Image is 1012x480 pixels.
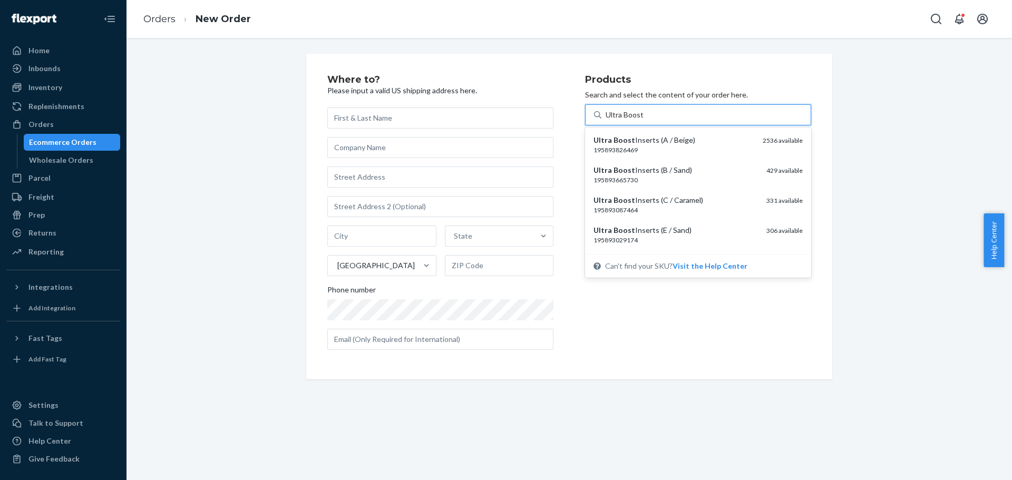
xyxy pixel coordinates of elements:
[12,14,56,24] img: Flexport logo
[135,4,259,35] ol: breadcrumbs
[337,260,415,271] div: [GEOGRAPHIC_DATA]
[24,134,121,151] a: Ecommerce Orders
[6,397,120,414] a: Settings
[614,165,635,174] em: Boost
[327,75,553,85] h2: Where to?
[593,165,612,174] em: Ultra
[29,137,96,148] div: Ecommerce Orders
[614,226,635,234] em: Boost
[593,236,758,244] div: 195893029174
[766,166,803,174] span: 429 available
[593,195,612,204] em: Ultra
[445,255,554,276] input: ZIP Code
[28,247,64,257] div: Reporting
[593,225,758,236] div: Inserts (E / Sand)
[6,224,120,241] a: Returns
[972,8,993,30] button: Open account menu
[327,166,553,188] input: Street Address
[28,63,61,74] div: Inbounds
[28,119,54,130] div: Orders
[984,213,1004,267] button: Help Center
[6,330,120,347] button: Fast Tags
[327,226,436,247] input: City
[6,42,120,59] a: Home
[28,210,45,220] div: Prep
[6,433,120,449] a: Help Center
[28,418,83,428] div: Talk to Support
[28,228,56,238] div: Returns
[327,285,376,299] span: Phone number
[766,227,803,234] span: 306 available
[327,85,553,96] p: Please input a valid US shipping address here.
[605,261,747,271] span: Can't find your SKU?
[6,79,120,96] a: Inventory
[585,75,811,85] h2: Products
[28,400,59,410] div: Settings
[454,231,472,241] div: State
[6,415,120,432] a: Talk to Support
[327,137,553,158] input: Company Name
[6,60,120,77] a: Inbounds
[28,101,84,112] div: Replenishments
[593,205,758,214] div: 195893087464
[593,226,612,234] em: Ultra
[143,13,176,25] a: Orders
[336,260,337,271] input: [GEOGRAPHIC_DATA]
[28,333,62,344] div: Fast Tags
[24,152,121,169] a: Wholesale Orders
[593,135,754,145] div: Inserts (A / Beige)
[6,351,120,368] a: Add Fast Tag
[593,175,758,184] div: 195893665730
[6,189,120,205] a: Freight
[28,436,71,446] div: Help Center
[949,8,970,30] button: Open notifications
[926,8,947,30] button: Open Search Box
[6,98,120,115] a: Replenishments
[327,196,553,217] input: Street Address 2 (Optional)
[99,8,120,30] button: Close Navigation
[614,135,635,144] em: Boost
[28,173,51,183] div: Parcel
[6,300,120,317] a: Add Integration
[28,82,62,93] div: Inventory
[6,116,120,133] a: Orders
[28,282,73,292] div: Integrations
[593,135,612,144] em: Ultra
[6,243,120,260] a: Reporting
[28,355,66,364] div: Add Fast Tag
[6,170,120,187] a: Parcel
[28,45,50,56] div: Home
[28,303,75,312] div: Add Integration
[28,192,54,202] div: Freight
[6,279,120,296] button: Integrations
[327,107,553,129] input: First & Last Name
[6,450,120,467] button: Give Feedback
[673,261,747,271] button: Ultra BoostInserts (A / Beige)1958938264692536 availableUltra BoostInserts (B / Sand)195893665730...
[593,165,758,175] div: Inserts (B / Sand)
[196,13,251,25] a: New Order
[593,195,758,205] div: Inserts (C / Caramel)
[766,197,803,204] span: 331 available
[585,90,811,100] p: Search and select the content of your order here.
[28,454,80,464] div: Give Feedback
[614,195,635,204] em: Boost
[606,110,645,120] input: Ultra BoostInserts (A / Beige)1958938264692536 availableUltra BoostInserts (B / Sand)195893665730...
[29,155,93,165] div: Wholesale Orders
[327,329,553,350] input: Email (Only Required for International)
[763,136,803,144] span: 2536 available
[593,145,754,154] div: 195893826469
[6,207,120,223] a: Prep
